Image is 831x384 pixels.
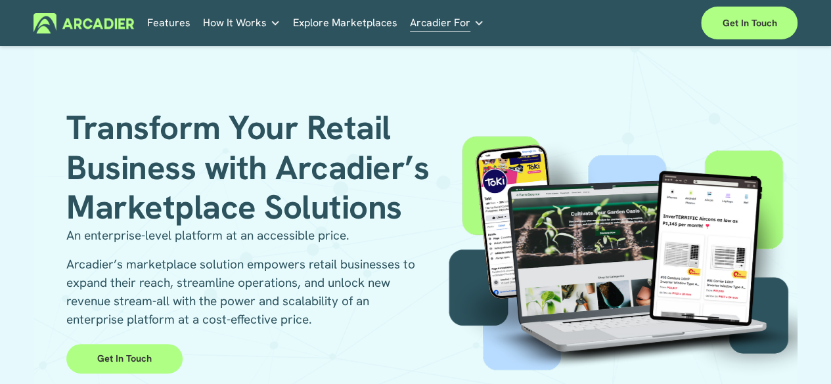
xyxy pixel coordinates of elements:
a: Explore Marketplaces [293,13,397,33]
iframe: Chat Widget [765,321,831,384]
a: Get in touch [701,7,797,39]
p: An enterprise-level platform at an accessible price. [66,226,415,245]
p: Arcadier’s marketplace solution empowers retail businesses to expand their reach, streamline oper... [66,255,415,329]
a: folder dropdown [410,13,484,33]
h1: Transform Your Retail Business with Arcadier’s Marketplace Solutions [66,108,445,226]
img: Arcadier [34,13,134,33]
span: Arcadier For [410,14,470,32]
span: How It Works [203,14,267,32]
a: Get in Touch [66,344,183,374]
a: Features [147,13,191,33]
a: folder dropdown [203,13,281,33]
